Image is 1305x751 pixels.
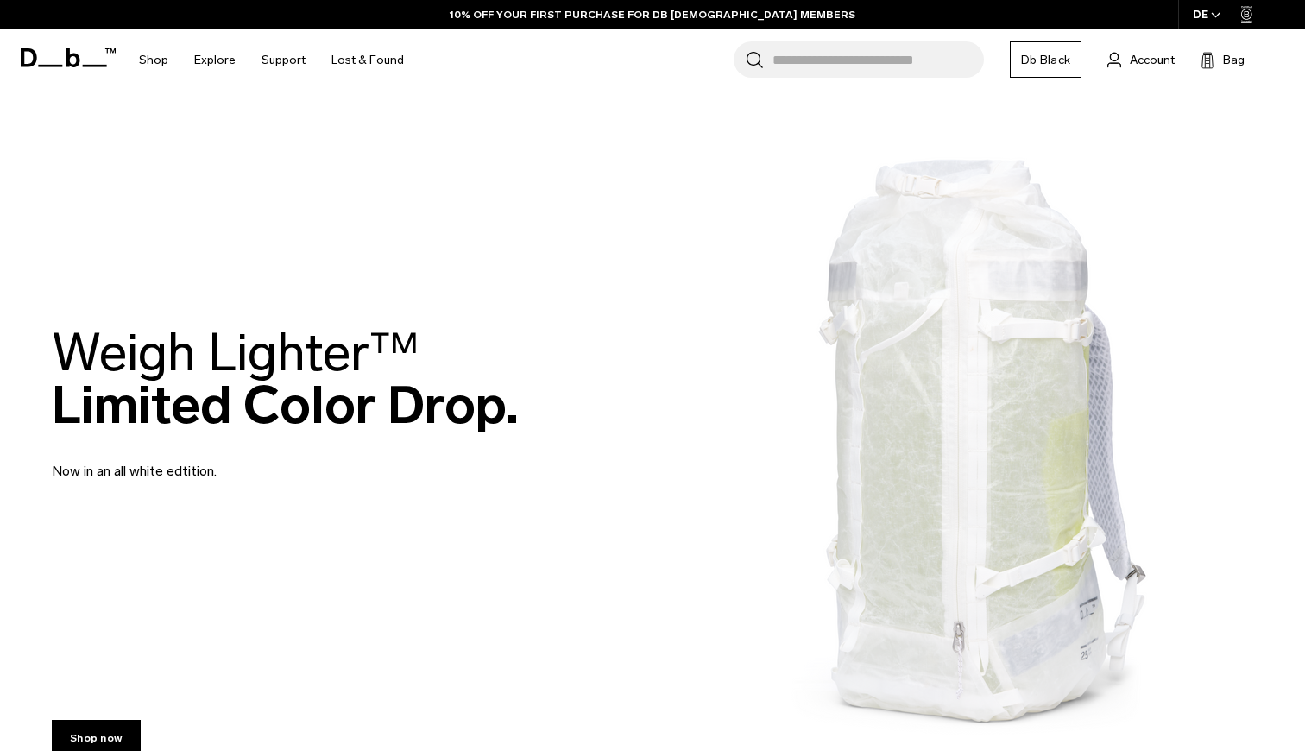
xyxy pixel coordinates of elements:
[194,29,236,91] a: Explore
[52,326,519,432] h2: Limited Color Drop.
[1201,49,1245,70] button: Bag
[450,7,855,22] a: 10% OFF YOUR FIRST PURCHASE FOR DB [DEMOGRAPHIC_DATA] MEMBERS
[331,29,404,91] a: Lost & Found
[1107,49,1175,70] a: Account
[139,29,168,91] a: Shop
[1130,51,1175,69] span: Account
[52,321,419,384] span: Weigh Lighter™
[1010,41,1081,78] a: Db Black
[1223,51,1245,69] span: Bag
[262,29,306,91] a: Support
[52,440,466,482] p: Now in an all white edtition.
[126,29,417,91] nav: Main Navigation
